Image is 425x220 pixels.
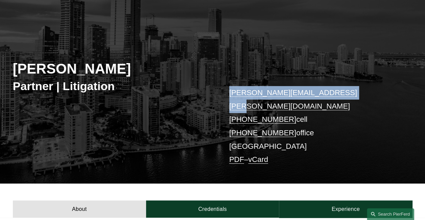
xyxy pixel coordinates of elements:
[248,155,268,164] a: vCard
[13,79,213,93] h3: Partner | Litigation
[229,88,357,110] a: [PERSON_NAME][EMAIL_ADDRESS][PERSON_NAME][DOMAIN_NAME]
[229,115,296,123] a: [PHONE_NUMBER]
[229,155,244,164] a: PDF
[146,200,279,218] a: Credentials
[367,208,414,220] a: Search this site
[229,129,296,137] a: [PHONE_NUMBER]
[229,86,396,166] p: cell office [GEOGRAPHIC_DATA] –
[13,60,213,77] h2: [PERSON_NAME]
[13,200,146,218] a: About
[279,200,412,218] a: Experience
